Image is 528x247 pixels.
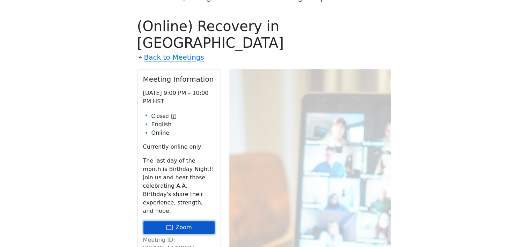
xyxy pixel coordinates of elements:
[143,75,215,83] h2: Meeting Information
[137,18,391,51] h1: (Online) Recovery in [GEOGRAPHIC_DATA]
[143,143,215,151] p: Currently online only
[151,120,215,129] li: English
[144,51,204,63] a: Back to Meetings
[143,221,215,234] a: Zoom
[143,89,215,106] p: [DATE] 9:00 PM – 10:00 PM HST
[151,112,169,120] span: Closed
[151,112,176,120] button: Closed
[143,157,215,215] p: The last day of the month is Birthday Night!! Join us and hear those celebrating A.A. Birthday's ...
[151,129,215,137] li: Online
